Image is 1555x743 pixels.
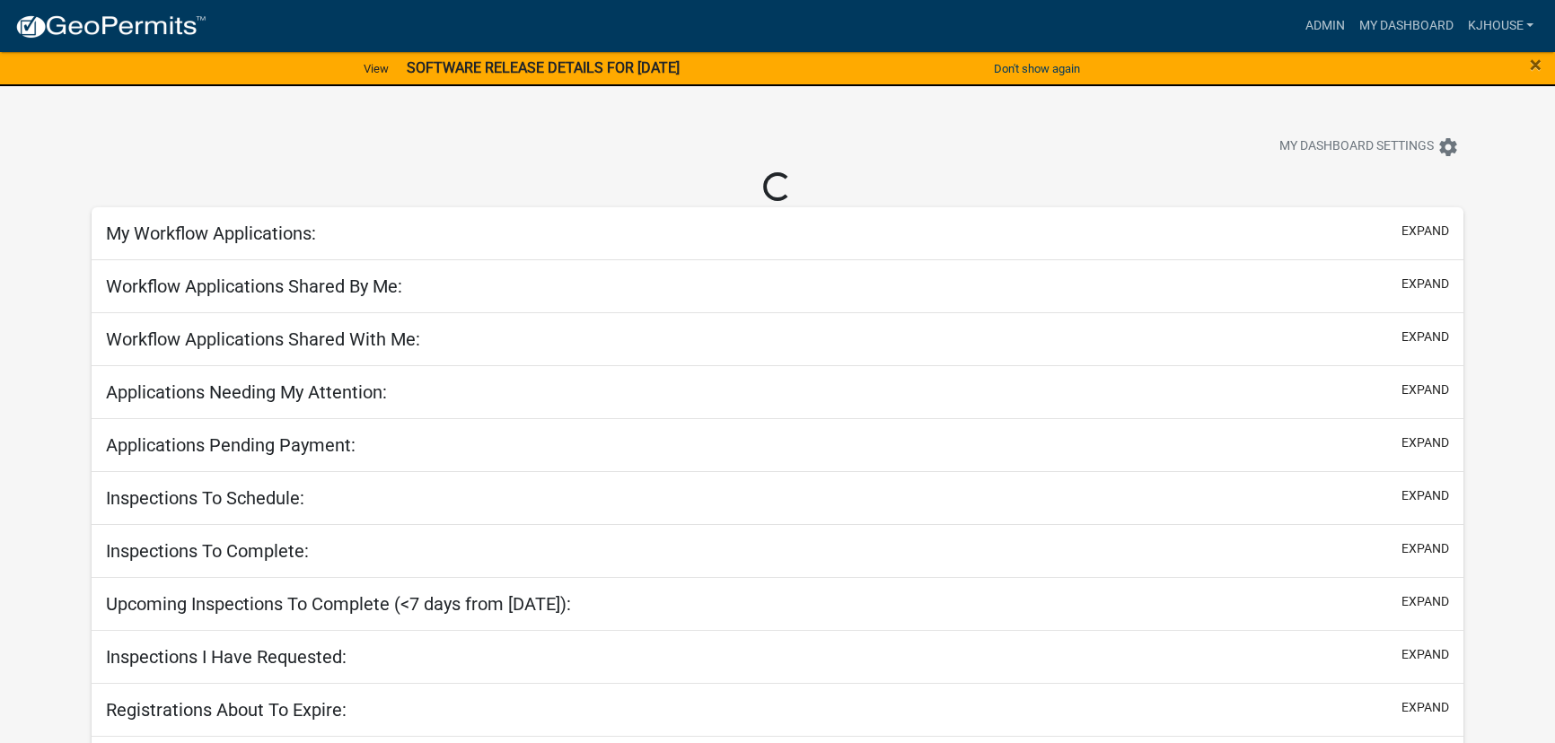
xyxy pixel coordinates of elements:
button: expand [1401,645,1449,664]
button: Close [1530,54,1542,75]
strong: SOFTWARE RELEASE DETAILS FOR [DATE] [407,59,680,76]
button: expand [1401,275,1449,293]
h5: Applications Pending Payment: [106,434,356,456]
button: expand [1401,328,1449,346]
button: expand [1401,380,1449,399]
h5: Applications Needing My Attention: [106,381,387,403]
h5: Inspections To Schedule: [106,487,304,509]
span: × [1530,52,1542,77]
h5: Inspections I Have Requested: [106,646,347,668]
button: expand [1401,539,1449,558]
span: My Dashboard Settings [1279,136,1434,158]
button: Don't show again [987,54,1087,83]
a: View [356,54,396,83]
a: kjhouse [1460,9,1541,43]
h5: My Workflow Applications: [106,223,316,244]
i: settings [1437,136,1459,158]
a: My Dashboard [1351,9,1460,43]
button: expand [1401,486,1449,505]
h5: Workflow Applications Shared With Me: [106,328,420,350]
button: My Dashboard Settingssettings [1265,129,1473,164]
h5: Registrations About To Expire: [106,699,347,721]
button: expand [1401,433,1449,452]
a: Admin [1297,9,1351,43]
button: expand [1401,698,1449,717]
button: expand [1401,592,1449,611]
h5: Workflow Applications Shared By Me: [106,275,402,297]
h5: Inspections To Complete: [106,540,309,562]
h5: Upcoming Inspections To Complete (<7 days from [DATE]): [106,593,571,615]
button: expand [1401,222,1449,240]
